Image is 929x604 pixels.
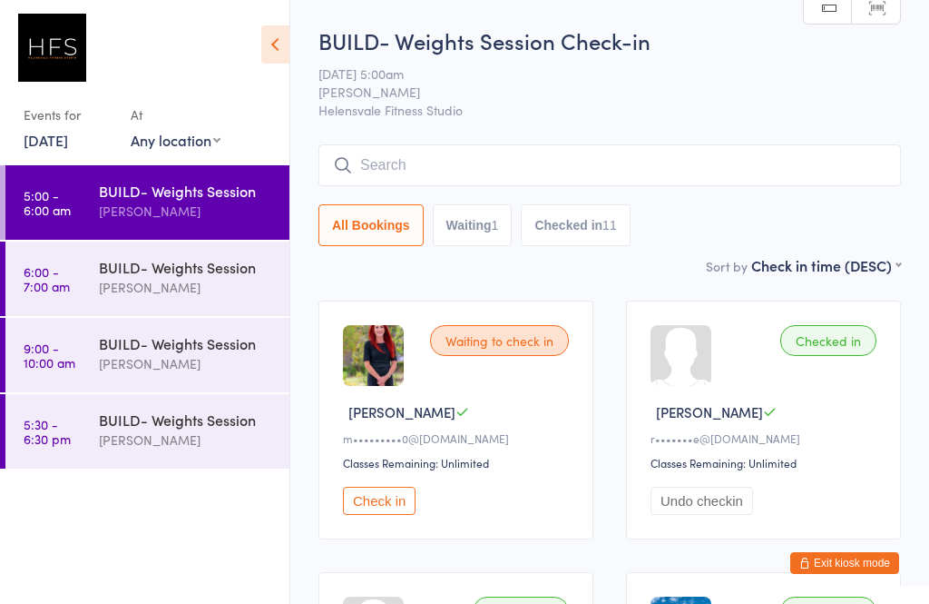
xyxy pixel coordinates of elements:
[650,431,882,446] div: r•••••••e@[DOMAIN_NAME]
[24,264,70,293] time: 6:00 - 7:00 am
[343,455,574,470] div: Classes Remaining: Unlimited
[348,402,455,421] span: [PERSON_NAME]
[650,455,882,470] div: Classes Remaining: Unlimited
[131,130,220,150] div: Any location
[602,218,617,233] div: 11
[343,431,574,446] div: m•••••••••0@[DOMAIN_NAME]
[318,101,901,119] span: Helensvale Fitness Studio
[99,181,274,201] div: BUILD- Weights Session
[650,487,753,515] button: Undo checkin
[131,100,220,130] div: At
[5,394,289,469] a: 5:30 -6:30 pmBUILD- Weights Session[PERSON_NAME]
[99,410,274,430] div: BUILD- Weights Session
[751,255,901,275] div: Check in time (DESC)
[5,242,289,316] a: 6:00 -7:00 amBUILD- Weights Session[PERSON_NAME]
[318,204,424,246] button: All Bookings
[5,318,289,392] a: 9:00 -10:00 amBUILD- Weights Session[PERSON_NAME]
[99,333,274,353] div: BUILD- Weights Session
[24,188,71,217] time: 5:00 - 6:00 am
[656,402,763,421] span: [PERSON_NAME]
[318,25,901,55] h2: BUILD- Weights Session Check-in
[5,165,289,240] a: 5:00 -6:00 amBUILD- Weights Session[PERSON_NAME]
[430,325,569,356] div: Waiting to check in
[99,430,274,451] div: [PERSON_NAME]
[24,341,75,370] time: 9:00 - 10:00 am
[492,218,499,233] div: 1
[24,100,112,130] div: Events for
[24,417,71,446] time: 5:30 - 6:30 pm
[24,130,68,150] a: [DATE]
[780,325,876,356] div: Checked in
[318,64,873,83] span: [DATE] 5:00am
[706,257,748,275] label: Sort by
[99,353,274,374] div: [PERSON_NAME]
[99,257,274,277] div: BUILD- Weights Session
[318,83,873,101] span: [PERSON_NAME]
[343,325,404,386] img: image1693300517.png
[99,277,274,298] div: [PERSON_NAME]
[18,14,86,82] img: Helensvale Fitness Studio (HFS)
[99,201,274,222] div: [PERSON_NAME]
[521,204,630,246] button: Checked in11
[433,204,513,246] button: Waiting1
[343,487,416,515] button: Check in
[318,144,901,186] input: Search
[790,552,899,574] button: Exit kiosk mode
